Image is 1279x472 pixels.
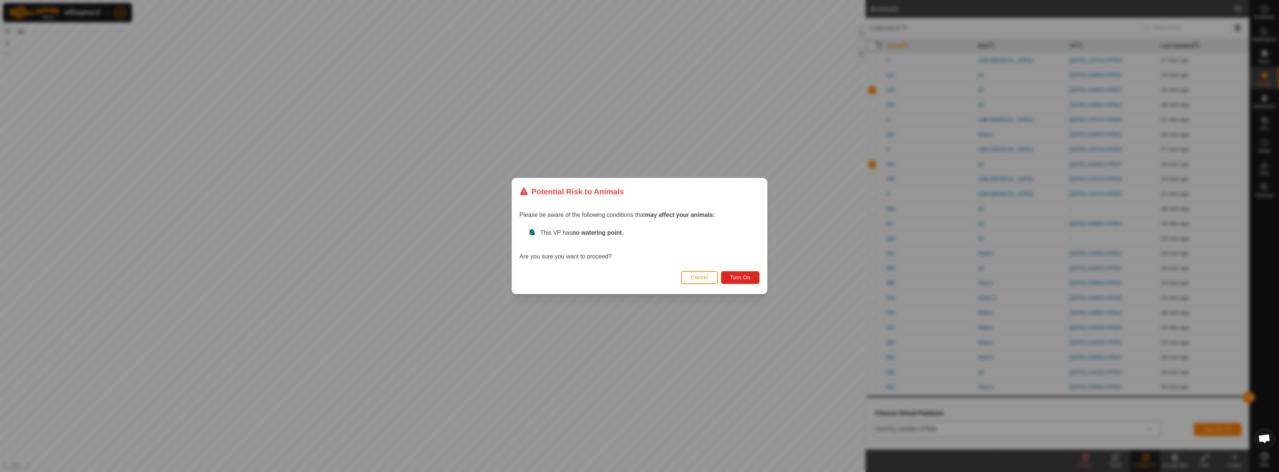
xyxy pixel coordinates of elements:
[540,230,624,236] span: This VP has
[721,271,760,284] button: Turn On
[645,212,715,218] strong: may affect your animals:
[730,274,750,280] span: Turn On
[1253,427,1276,450] div: Open chat
[691,274,708,280] span: Cancel
[681,271,718,284] button: Cancel
[519,186,624,197] div: Potential Risk to Animals
[519,228,760,261] div: Are you sure you want to proceed?
[519,212,715,218] span: Please be aware of the following conditions that
[572,230,624,236] strong: no watering point.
